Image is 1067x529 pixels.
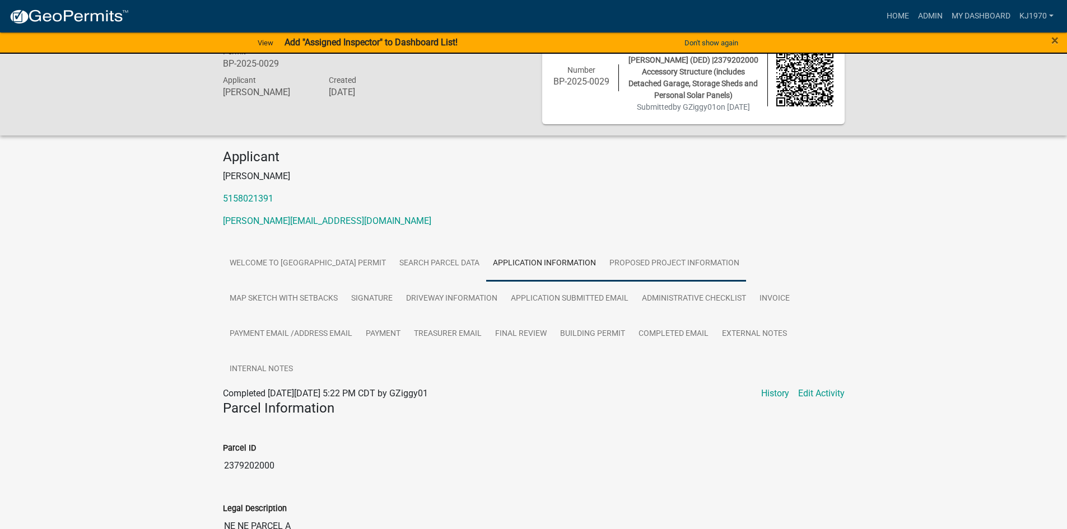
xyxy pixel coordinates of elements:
a: [PERSON_NAME][EMAIL_ADDRESS][DOMAIN_NAME] [223,216,431,226]
a: History [761,387,789,400]
a: Application Submitted Email [504,281,635,317]
a: Completed Email [632,316,715,352]
a: My Dashboard [947,6,1015,27]
span: Created [329,76,356,85]
h4: Applicant [223,149,845,165]
strong: Add "Assigned Inspector" to Dashboard List! [285,37,458,48]
a: External Notes [715,316,794,352]
a: Driveway Information [399,281,504,317]
span: [PERSON_NAME] D & | [PERSON_NAME] (DED) |2379202000 Accessory Structure (includes Detached Garage... [628,44,758,100]
a: Proposed Project Information [603,246,746,282]
a: Application Information [486,246,603,282]
a: Payment [359,316,407,352]
label: Parcel ID [223,444,256,452]
a: Internal Notes [223,352,300,387]
a: Signature [344,281,399,317]
a: Admin [914,6,947,27]
a: Edit Activity [798,387,845,400]
span: Completed [DATE][DATE] 5:22 PM CDT by GZiggy01 [223,388,428,399]
a: Treasurer Email [407,316,488,352]
span: × [1051,32,1059,48]
a: Building Permit [553,316,632,352]
a: Final Review [488,316,553,352]
label: Legal Description [223,505,287,513]
span: Number [567,65,595,74]
a: Payment Email /Address Email [223,316,359,352]
h6: [PERSON_NAME] [223,87,313,97]
button: Close [1051,34,1059,47]
a: Administrative Checklist [635,281,753,317]
a: Map Sketch with Setbacks [223,281,344,317]
a: Invoice [753,281,796,317]
a: Home [882,6,914,27]
span: Submitted on [DATE] [637,102,750,111]
img: QR code [776,49,833,106]
h6: BP-2025-0029 [553,76,611,87]
span: by GZiggy01 [673,102,716,111]
h6: [DATE] [329,87,418,97]
a: 5158021391 [223,193,273,204]
h6: BP-2025-0029 [223,58,313,69]
h4: Parcel Information [223,400,845,416]
a: Search Parcel Data [393,246,486,282]
span: Applicant [223,76,256,85]
button: Don't show again [680,34,743,52]
a: kj1970 [1015,6,1058,27]
a: Welcome to [GEOGRAPHIC_DATA] Permit [223,246,393,282]
p: [PERSON_NAME] [223,170,845,183]
a: View [253,34,278,52]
